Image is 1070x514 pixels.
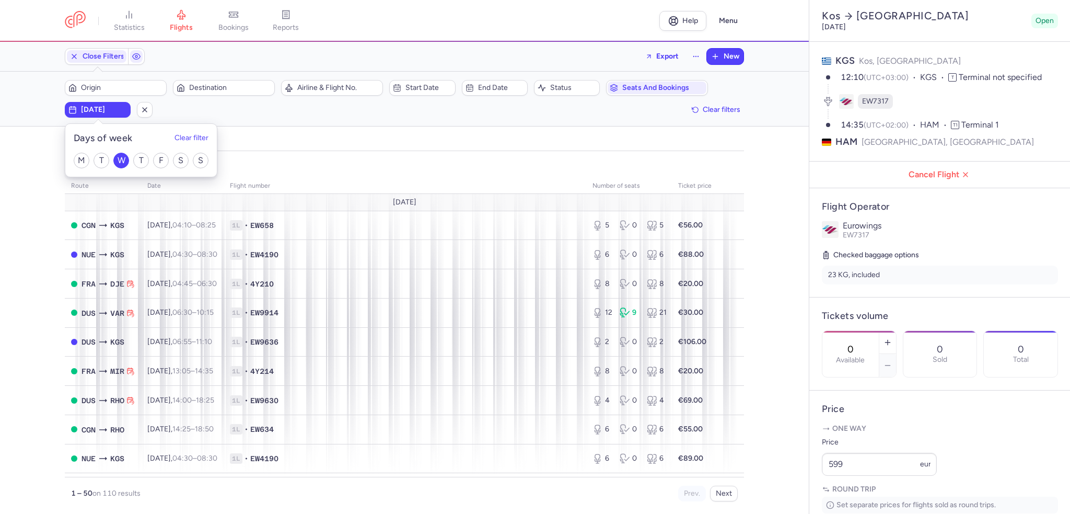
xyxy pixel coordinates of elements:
[74,132,132,144] h5: Days of week
[534,80,600,96] button: Status
[82,278,96,290] span: Frankfurt International Airport, Frankfurt am Main, Germany
[841,120,864,130] time: 14:35
[592,366,611,376] div: 8
[250,249,278,260] span: EW4190
[592,337,611,347] div: 2
[297,84,379,92] span: Airline & Flight No.
[172,308,192,317] time: 06:30
[713,11,744,31] button: Menu
[478,84,524,92] span: End date
[835,55,855,66] span: KGS
[172,454,217,463] span: –
[592,453,611,464] div: 6
[147,221,216,230] span: [DATE],
[659,11,706,31] a: Help
[250,307,278,318] span: EW9914
[71,281,77,287] span: OPEN
[678,250,704,259] strong: €88.00
[843,221,1058,231] p: Eurowings
[114,23,145,32] span: statistics
[172,337,192,346] time: 06:55
[147,279,217,288] span: [DATE],
[170,23,193,32] span: flights
[172,337,212,346] span: –
[172,308,214,317] span: –
[65,49,128,64] button: Close Filters
[862,96,889,107] span: EW7317
[230,307,242,318] span: 1L
[71,455,77,462] span: OPEN
[656,52,679,60] span: Export
[65,102,131,118] button: [DATE]
[822,453,937,476] input: ---
[682,17,698,25] span: Help
[147,367,213,375] span: [DATE],
[81,106,127,114] span: [DATE]
[147,454,217,463] span: [DATE],
[1036,16,1054,26] span: Open
[245,395,248,406] span: •
[678,454,703,463] strong: €89.00
[620,279,638,289] div: 0
[110,307,124,319] span: Varna, Varna, Bulgaria
[172,367,191,375] time: 13:05
[195,367,213,375] time: 14:35
[110,278,124,290] span: Djerba-Zarzis, Djerba, Tunisia
[172,250,217,259] span: –
[172,367,213,375] span: –
[839,94,854,109] figure: EW airline logo
[230,366,242,376] span: 1L
[230,395,242,406] span: 1L
[620,220,638,231] div: 0
[155,9,207,32] a: flights
[245,453,248,464] span: •
[678,486,706,501] button: Prev.
[245,307,248,318] span: •
[1013,356,1029,364] p: Total
[195,425,214,433] time: 18:50
[647,279,666,289] div: 8
[688,102,744,118] button: Clear filters
[822,310,1058,322] h4: Tickets volume
[82,424,96,436] span: Cologne/bonn, Köln, Germany
[110,220,124,231] span: Kos Island International Airport, Kos, Greece
[250,424,274,435] span: EW634
[245,279,248,289] span: •
[822,266,1058,284] li: 23 KG, included
[647,220,666,231] div: 5
[245,220,248,231] span: •
[822,221,839,238] img: Eurowings logo
[110,249,124,260] span: Kos Island International Airport, Kos, Greece
[230,424,242,435] span: 1L
[822,436,937,449] label: Price
[218,23,249,32] span: bookings
[196,337,212,346] time: 11:10
[606,80,708,96] button: Seats and bookings
[920,72,948,84] span: KGS
[647,395,666,406] div: 4
[71,368,77,374] span: OPEN
[196,396,214,405] time: 18:25
[920,119,951,131] span: HAM
[71,310,77,316] span: OPEN
[620,249,638,260] div: 0
[83,52,124,61] span: Close Filters
[82,220,96,231] span: Cologne/bonn, Köln, Germany
[647,424,666,435] div: 6
[724,52,739,61] span: New
[678,396,703,405] strong: €69.00
[175,134,208,143] button: Clear filter
[586,178,672,194] th: number of seats
[281,80,383,96] button: Airline & Flight No.
[859,56,961,66] span: Kos, [GEOGRAPHIC_DATA]
[647,366,666,376] div: 8
[1018,344,1024,355] p: 0
[82,453,96,464] span: Nürnberg, Nürnberg, Germany
[92,489,141,498] span: on 110 results
[82,307,96,319] span: Düsseldorf International Airport, Düsseldorf, Germany
[196,308,214,317] time: 10:15
[389,80,455,96] button: Start date
[822,497,1058,513] p: Set separate prices for flights sold as round trips.
[245,424,248,435] span: •
[173,80,275,96] button: Destination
